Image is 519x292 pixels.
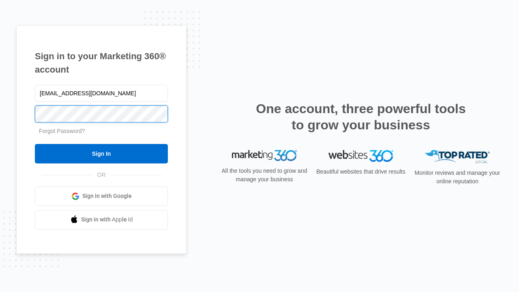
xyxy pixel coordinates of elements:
[253,101,468,133] h2: One account, three powerful tools to grow your business
[328,150,393,162] img: Websites 360
[35,85,168,102] input: Email
[92,171,112,179] span: OR
[425,150,490,163] img: Top Rated Local
[35,210,168,230] a: Sign in with Apple Id
[35,144,168,163] input: Sign In
[35,187,168,206] a: Sign in with Google
[82,192,132,200] span: Sign in with Google
[219,167,310,184] p: All the tools you need to grow and manage your business
[412,169,503,186] p: Monitor reviews and manage your online reputation
[232,150,297,161] img: Marketing 360
[39,128,85,134] a: Forgot Password?
[35,49,168,76] h1: Sign in to your Marketing 360® account
[81,215,133,224] span: Sign in with Apple Id
[315,167,406,176] p: Beautiful websites that drive results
